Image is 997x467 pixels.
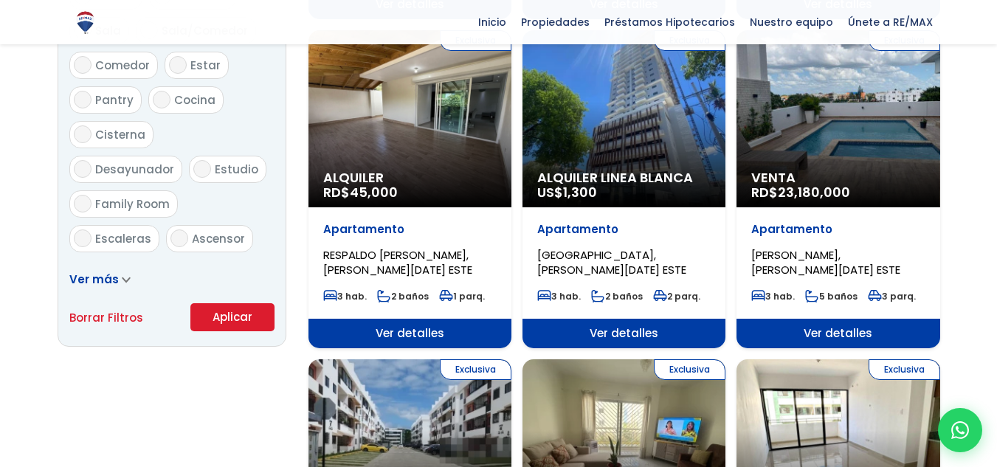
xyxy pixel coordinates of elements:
span: Escaleras [95,231,151,246]
span: 3 parq. [868,290,916,302]
span: 3 hab. [323,290,367,302]
a: Exclusiva Alquiler RD$45,000 Apartamento RESPALDO [PERSON_NAME], [PERSON_NAME][DATE] ESTE 3 hab. ... [308,30,511,348]
span: 2 baños [591,290,643,302]
span: Únete a RE/MAX [841,11,940,33]
span: 2 parq. [653,290,700,302]
span: Venta [751,170,925,185]
span: Desayunador [95,162,174,177]
span: 45,000 [350,183,398,201]
span: 1 parq. [439,290,485,302]
input: Ascensor [170,229,188,247]
span: Comedor [95,58,150,73]
span: Alquiler [323,170,497,185]
input: Cisterna [74,125,92,143]
input: Estudio [193,160,211,178]
input: Family Room [74,195,92,212]
span: Family Room [95,196,170,212]
input: Escaleras [74,229,92,247]
span: Ver detalles [522,319,725,348]
span: US$ [537,183,597,201]
span: Exclusiva [869,359,940,380]
span: Cocina [174,92,215,108]
span: Exclusiva [654,359,725,380]
span: 1,300 [563,183,597,201]
span: Alquiler Linea Blanca [537,170,711,185]
span: RD$ [323,183,398,201]
span: Ver más [69,271,119,287]
span: RESPALDO [PERSON_NAME], [PERSON_NAME][DATE] ESTE [323,247,472,277]
p: Apartamento [323,222,497,237]
span: Inicio [471,11,514,33]
span: [PERSON_NAME], [PERSON_NAME][DATE] ESTE [751,247,900,277]
p: Apartamento [537,222,711,237]
span: 3 hab. [751,290,795,302]
span: Propiedades [514,11,597,33]
span: [GEOGRAPHIC_DATA], [PERSON_NAME][DATE] ESTE [537,247,686,277]
input: Comedor [74,56,92,74]
span: 2 baños [377,290,429,302]
p: Apartamento [751,222,925,237]
span: Estudio [215,162,258,177]
span: Estar [190,58,221,73]
input: Cocina [153,91,170,108]
span: RD$ [751,183,850,201]
span: Préstamos Hipotecarios [597,11,742,33]
button: Aplicar [190,303,275,331]
span: Cisterna [95,127,145,142]
span: Ver detalles [308,319,511,348]
input: Estar [169,56,187,74]
a: Ver más [69,271,131,287]
input: Desayunador [74,160,92,178]
a: Borrar Filtros [69,308,143,327]
span: 5 baños [805,290,858,302]
span: Exclusiva [440,359,511,380]
a: Exclusiva Alquiler Linea Blanca US$1,300 Apartamento [GEOGRAPHIC_DATA], [PERSON_NAME][DATE] ESTE ... [522,30,725,348]
span: Ver detalles [736,319,939,348]
input: Pantry [74,91,92,108]
a: Exclusiva Venta RD$23,180,000 Apartamento [PERSON_NAME], [PERSON_NAME][DATE] ESTE 3 hab. 5 baños ... [736,30,939,348]
span: 23,180,000 [778,183,850,201]
span: 3 hab. [537,290,581,302]
span: Pantry [95,92,134,108]
span: Nuestro equipo [742,11,841,33]
span: Ascensor [192,231,245,246]
img: Logo de REMAX [72,10,98,35]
